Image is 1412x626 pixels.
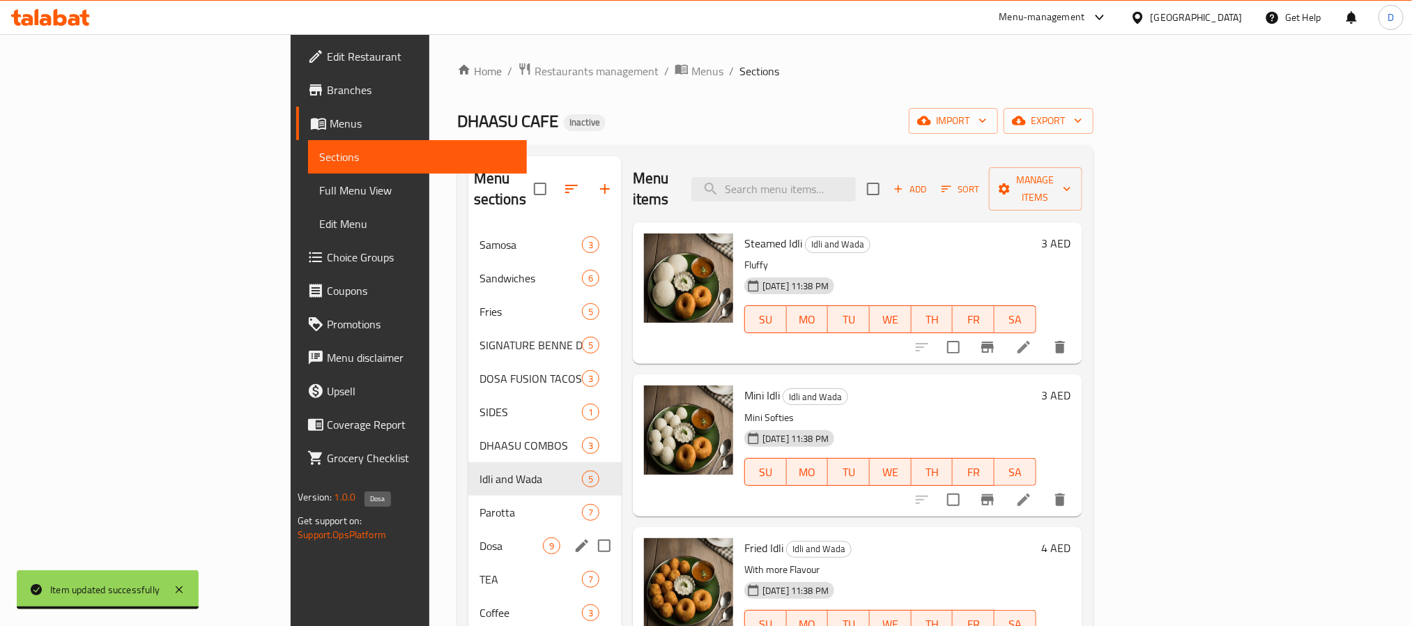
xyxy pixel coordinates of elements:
p: Fluffy [744,257,1036,274]
span: 3 [583,606,599,620]
span: TU [834,462,864,482]
p: Mini Softies [744,409,1036,427]
span: MO [792,462,823,482]
span: Sections [319,148,515,165]
div: SIGNATURE BENNE DOSA SPECIALS5 [468,328,622,362]
div: items [582,604,599,621]
span: Idli and Wada [479,471,582,487]
a: Edit menu item [1015,491,1032,508]
span: Promotions [327,316,515,333]
span: TEA [479,571,582,588]
button: SU [744,305,787,333]
nav: breadcrumb [457,62,1093,80]
span: DHAASU COMBOS [479,437,582,454]
a: Edit Restaurant [296,40,526,73]
div: Inactive [564,114,606,131]
div: Coffee [479,604,582,621]
a: Restaurants management [518,62,659,80]
button: Add section [588,172,622,206]
h6: 4 AED [1042,538,1071,558]
a: Promotions [296,307,526,341]
div: items [582,437,599,454]
span: 5 [583,305,599,319]
span: Fries [479,303,582,320]
span: Menus [330,115,515,132]
button: delete [1043,330,1077,364]
span: Select to update [939,333,968,362]
span: MO [792,310,823,330]
div: SIGNATURE BENNE DOSA SPECIALS [479,337,582,353]
span: Inactive [564,116,606,128]
button: TU [828,458,870,486]
a: Full Menu View [308,174,526,207]
div: items [582,303,599,320]
button: TU [828,305,870,333]
span: TH [917,462,948,482]
span: Dosa [479,537,543,554]
button: MO [787,305,829,333]
button: Branch-specific-item [971,330,1004,364]
span: 7 [583,573,599,586]
a: Coverage Report [296,408,526,441]
div: Idli and Wada [805,236,870,253]
button: SU [744,458,787,486]
a: Edit menu item [1015,339,1032,356]
span: Idli and Wada [806,236,870,252]
span: Restaurants management [535,63,659,79]
input: search [691,177,856,201]
div: Idli and Wada [783,388,848,405]
span: Full Menu View [319,182,515,199]
span: Branches [327,82,515,98]
a: Choice Groups [296,241,526,274]
span: export [1015,112,1082,130]
div: Sandwiches [479,270,582,287]
span: 5 [583,339,599,352]
span: 5 [583,473,599,486]
button: FR [953,305,995,333]
span: Mini Idli [744,385,780,406]
button: Add [888,178,933,200]
a: Coupons [296,274,526,307]
div: DHAASU COMBOS3 [468,429,622,462]
span: Upsell [327,383,515,399]
span: 1.0.0 [335,488,356,506]
span: SIDES [479,404,582,420]
div: Sandwiches6 [468,261,622,295]
a: Upsell [296,374,526,408]
div: items [582,571,599,588]
span: SA [1000,462,1031,482]
div: items [582,370,599,387]
span: Samosa [479,236,582,253]
h6: 3 AED [1042,234,1071,253]
span: SU [751,310,781,330]
span: Menu disclaimer [327,349,515,366]
div: TEA7 [468,563,622,596]
span: Idli and Wada [783,389,847,405]
div: items [582,404,599,420]
span: 1 [583,406,599,419]
span: TH [917,310,948,330]
span: D [1388,10,1394,25]
span: FR [958,310,989,330]
span: Select section [859,174,888,204]
span: SA [1000,310,1031,330]
p: With more Flavour [744,561,1036,579]
button: SA [995,458,1036,486]
div: Fries5 [468,295,622,328]
button: delete [1043,483,1077,517]
div: Samosa3 [468,228,622,261]
div: items [582,471,599,487]
span: Sections [739,63,779,79]
span: 7 [583,506,599,519]
span: 3 [583,238,599,252]
span: Coverage Report [327,416,515,433]
span: import [920,112,987,130]
span: Coupons [327,282,515,299]
a: Grocery Checklist [296,441,526,475]
div: Idli and Wada5 [468,462,622,496]
div: Parotta [479,504,582,521]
